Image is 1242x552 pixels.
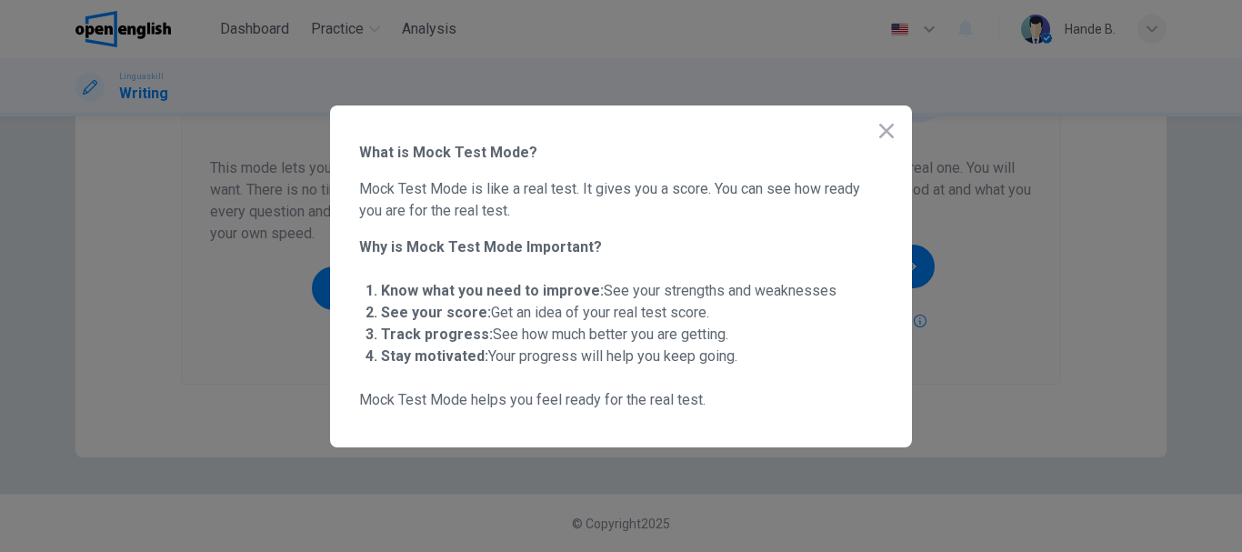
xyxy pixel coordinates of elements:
span: Mock Test Mode helps you feel ready for the real test. [359,389,883,411]
span: See your strengths and weaknesses [381,282,836,299]
span: Why is Mock Test Mode Important? [359,236,883,258]
span: Get an idea of your real test score. [381,304,709,321]
span: Mock Test Mode is like a real test. It gives you a score. You can see how ready you are for the r... [359,178,883,222]
strong: Track progress: [381,326,493,343]
span: Your progress will help you keep going. [381,347,737,365]
span: See how much better you are getting. [381,326,728,343]
strong: Stay motivated: [381,347,488,365]
span: What is Mock Test Mode? [359,142,883,164]
strong: Know what you need to improve: [381,282,604,299]
strong: See your score: [381,304,491,321]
